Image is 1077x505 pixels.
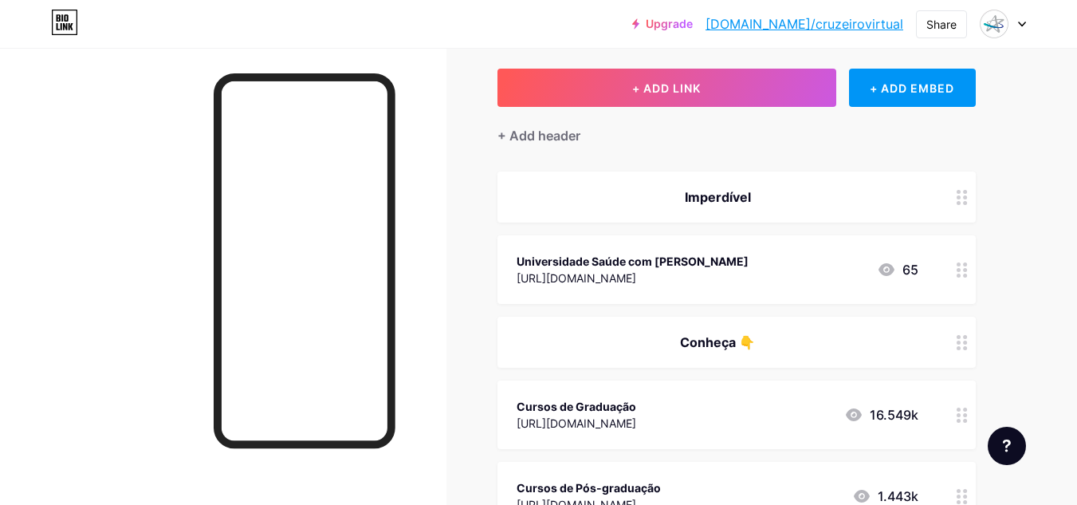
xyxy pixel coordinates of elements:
div: 65 [877,260,918,279]
div: + Add header [497,126,580,145]
a: Upgrade [632,18,693,30]
div: Universidade Saúde com [PERSON_NAME] [517,253,749,270]
div: Cursos de Graduação [517,398,636,415]
div: + ADD EMBED [849,69,976,107]
img: cruzeirovirtual [979,9,1009,39]
button: + ADD LINK [497,69,836,107]
a: [DOMAIN_NAME]/cruzeirovirtual [706,14,903,34]
div: Cursos de Pós-graduação [517,479,661,496]
div: Conheça 👇 [517,333,918,352]
span: + ADD LINK [632,81,701,95]
div: Imperdível [517,187,918,207]
div: 16.549k [844,405,918,424]
div: [URL][DOMAIN_NAME] [517,415,636,432]
div: Share [926,16,957,33]
div: [URL][DOMAIN_NAME] [517,270,749,286]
